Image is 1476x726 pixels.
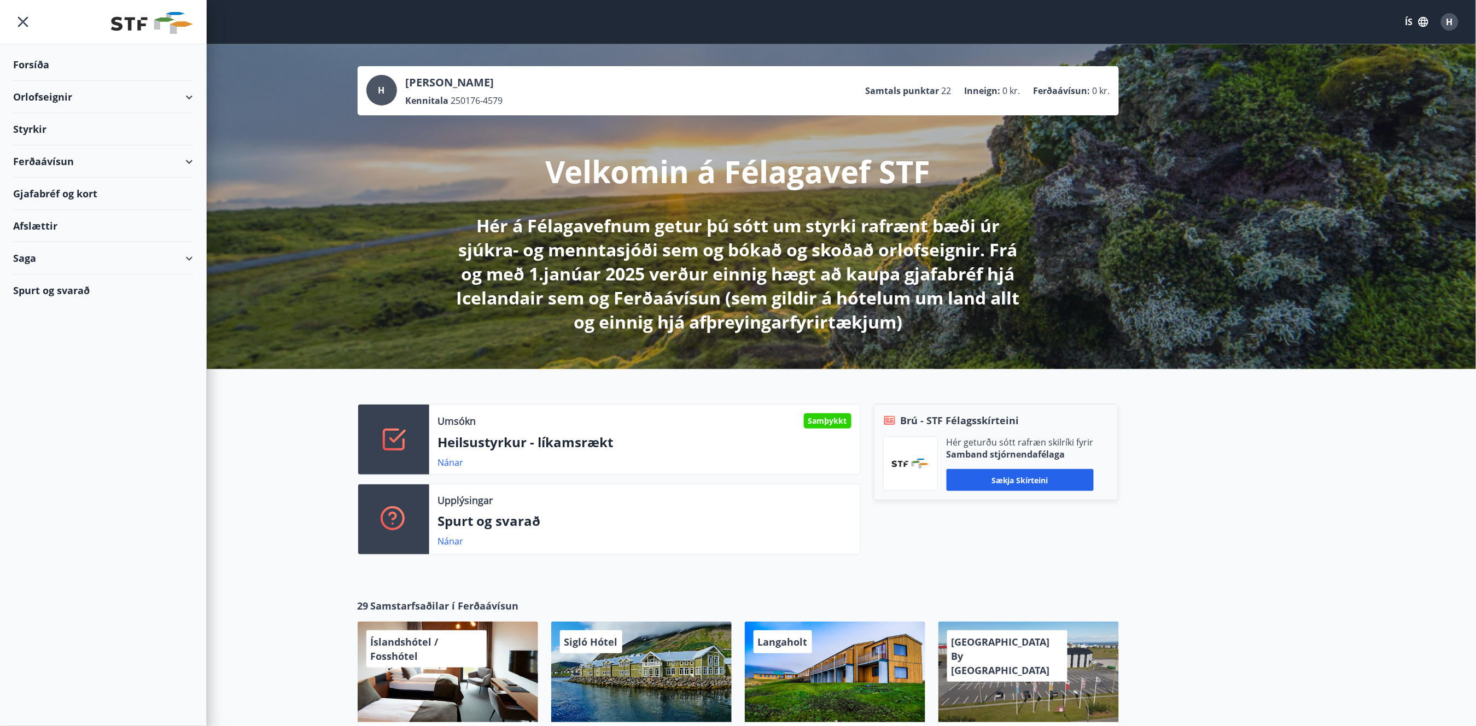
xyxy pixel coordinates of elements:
[13,113,193,145] div: Styrkir
[406,95,449,107] p: Kennitala
[947,448,1094,460] p: Samband stjórnendafélaga
[13,178,193,210] div: Gjafabréf og kort
[111,12,193,34] img: union_logo
[438,433,851,452] p: Heilsustyrkur - líkamsrækt
[965,85,1001,97] p: Inneign :
[13,242,193,274] div: Saga
[1446,16,1453,28] span: H
[1437,9,1463,35] button: H
[371,599,519,613] span: Samstarfsaðilar í Ferðaávísun
[947,469,1094,491] button: Sækja skírteini
[866,85,940,97] p: Samtals punktar
[942,85,952,97] span: 22
[438,535,464,547] a: Nánar
[451,95,503,107] span: 250176-4579
[758,635,808,648] span: Langaholt
[13,145,193,178] div: Ferðaávísun
[438,414,476,428] p: Umsókn
[546,150,931,192] p: Velkomin á Félagavef STF
[804,413,851,429] div: Samþykkt
[13,274,193,306] div: Spurt og svarað
[1003,85,1020,97] span: 0 kr.
[438,493,493,507] p: Upplýsingar
[358,599,369,613] span: 29
[406,75,503,90] p: [PERSON_NAME]
[450,214,1027,334] p: Hér á Félagavefnum getur þú sótt um styrki rafrænt bæði úr sjúkra- og menntasjóði sem og bókað og...
[13,49,193,81] div: Forsíða
[13,12,33,32] button: menu
[438,456,464,469] a: Nánar
[947,436,1094,448] p: Hér geturðu sótt rafræn skilríki fyrir
[13,210,193,242] div: Afslættir
[892,459,929,469] img: vjCaq2fThgY3EUYqSgpjEiBg6WP39ov69hlhuPVN.png
[1399,12,1434,32] button: ÍS
[952,635,1050,677] span: [GEOGRAPHIC_DATA] By [GEOGRAPHIC_DATA]
[564,635,618,648] span: Sigló Hótel
[438,512,851,530] p: Spurt og svarað
[13,81,193,113] div: Orlofseignir
[1093,85,1110,97] span: 0 kr.
[378,84,385,96] span: H
[901,413,1019,428] span: Brú - STF Félagsskírteini
[371,635,439,663] span: Íslandshótel / Fosshótel
[1034,85,1090,97] p: Ferðaávísun :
